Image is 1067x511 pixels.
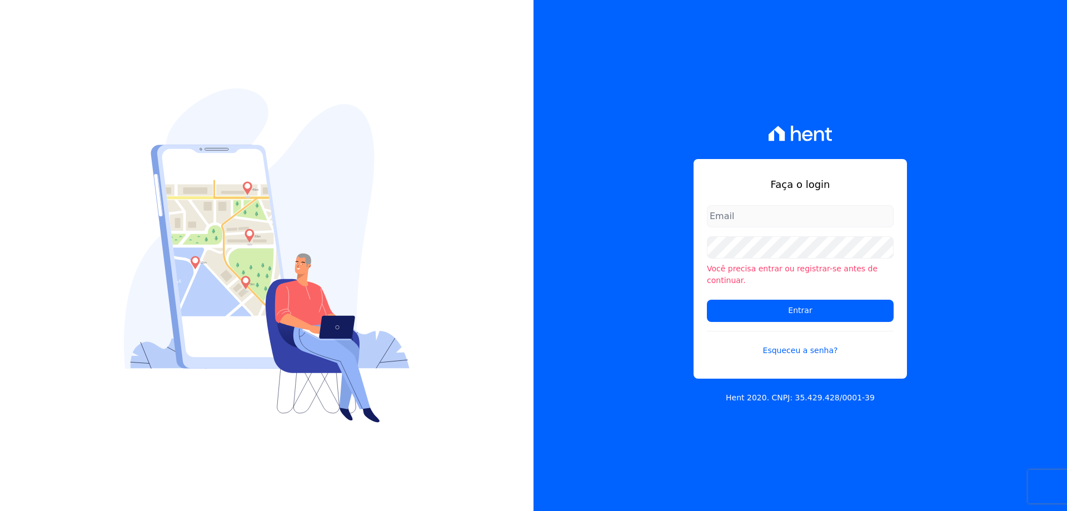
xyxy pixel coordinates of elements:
li: Você precisa entrar ou registrar-se antes de continuar. [707,263,894,286]
a: Esqueceu a senha? [707,331,894,356]
input: Email [707,205,894,227]
h1: Faça o login [707,177,894,192]
img: Login [124,88,410,423]
p: Hent 2020. CNPJ: 35.429.428/0001-39 [726,392,875,404]
input: Entrar [707,300,894,322]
